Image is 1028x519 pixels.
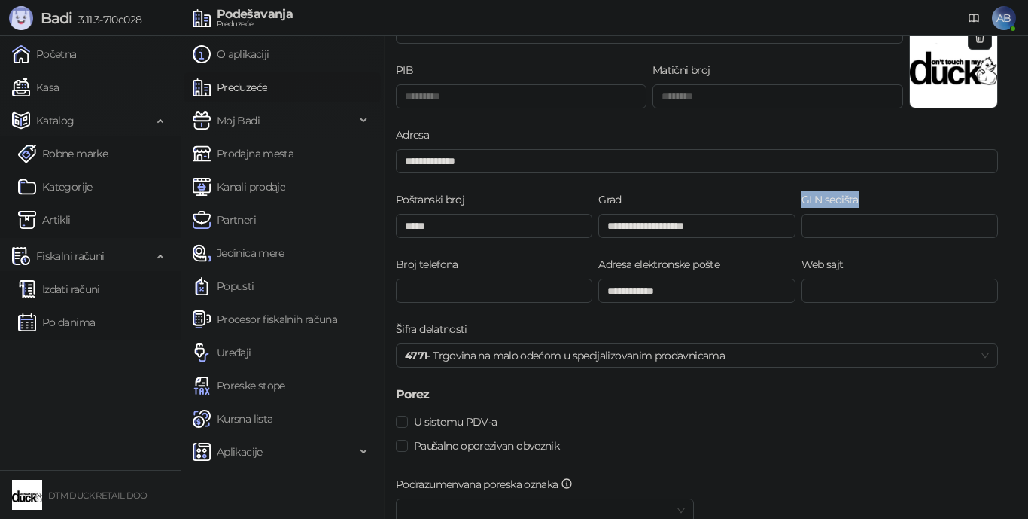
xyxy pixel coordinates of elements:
[396,321,476,337] label: Šifra delatnosti
[18,274,100,304] a: Izdati računi
[193,371,285,401] a: Poreske stope
[598,191,631,208] label: Grad
[193,139,293,169] a: Prodajna mesta
[405,344,989,367] span: - Trgovina na malo odećom u specijalizovanim prodavnicama
[396,62,422,78] label: PIB
[217,437,263,467] span: Aplikacije
[193,39,269,69] a: O aplikaciji
[217,20,293,28] div: Preduzeće
[396,476,582,493] label: Podrazumenvana poreska oznaka
[396,214,592,238] input: Poštanski broj
[193,72,267,102] a: Preduzeće
[396,149,998,173] input: Adresa
[217,105,260,136] span: Moj Badi
[598,256,728,273] label: Adresa elektronske pošte
[48,490,148,501] small: DTM DUCK RETAIL DOO
[408,438,565,454] span: Paušalno oporezivan obveznik
[193,337,251,368] a: Uređaji
[405,349,427,362] strong: 4771
[598,214,795,238] input: Grad
[652,62,719,78] label: Matični broj
[193,271,254,301] a: Popusti
[396,279,592,303] input: Broj telefona
[598,279,795,303] input: Adresa elektronske pošte
[396,127,439,143] label: Adresa
[18,205,71,235] a: ArtikliArtikli
[36,105,75,136] span: Katalog
[193,205,256,235] a: Partneri
[801,191,868,208] label: GLN sedišta
[193,304,337,334] a: Procesor fiskalnih računa
[910,20,997,108] img: Logo
[217,8,293,20] div: Podešavanja
[72,13,141,26] span: 3.11.3-710c028
[193,238,284,268] a: Jedinica mere
[396,256,467,273] label: Broj telefona
[910,20,997,112] span: Logo
[801,256,853,273] label: Web sajt
[962,6,986,30] a: Dokumentacija
[18,172,93,202] a: Kategorije
[992,6,1016,30] span: AB
[801,214,998,238] input: GLN sedišta
[36,241,104,271] span: Fiskalni računi
[396,191,473,208] label: Poštanski broj
[396,84,646,108] input: PIB
[801,279,998,303] input: Web sajt
[41,9,72,27] span: Badi
[193,172,285,202] a: Kanali prodaje
[9,6,33,30] img: Logo
[12,72,59,102] a: Kasa
[12,39,77,69] a: Početna
[18,211,36,229] img: Artikli
[408,414,503,430] span: U sistemu PDV-a
[396,386,998,404] h5: Porez
[18,307,95,337] a: Po danima
[193,404,272,434] a: Kursna lista
[18,139,108,169] a: Robne marke
[12,480,42,510] img: 64x64-companyLogo-66ada3a5-0551-4a34-8c52-98bc28352977.jpeg
[652,84,903,108] input: Matični broj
